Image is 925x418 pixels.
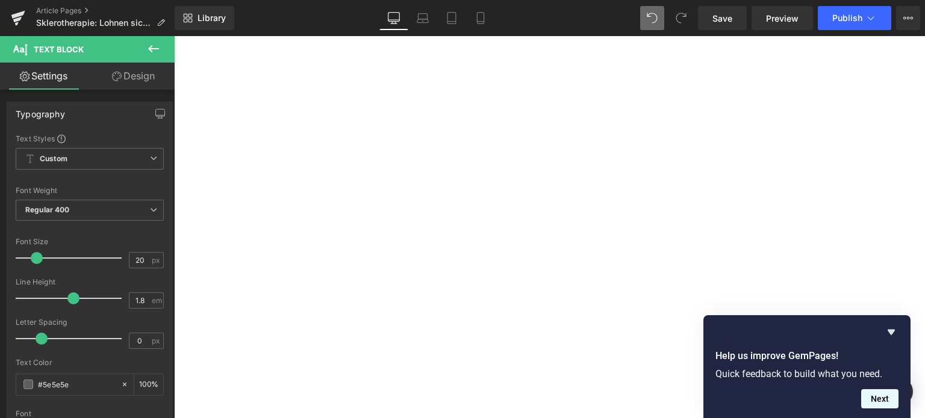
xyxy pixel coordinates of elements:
div: Help us improve GemPages! [715,325,899,408]
div: Font [16,410,164,418]
div: Text Color [16,358,164,367]
span: Sklerotherapie: Lohnen sich die Kosten bei Besenreisern? [36,18,152,28]
span: Text Block [34,45,84,54]
button: More [896,6,920,30]
span: Publish [832,13,862,23]
span: em [152,297,162,304]
button: Redo [669,6,693,30]
a: Article Pages [36,6,175,16]
a: Mobile [466,6,495,30]
button: Undo [640,6,664,30]
span: px [152,256,162,264]
input: Color [38,378,115,391]
div: Letter Spacing [16,318,164,327]
span: px [152,337,162,345]
h2: Help us improve GemPages! [715,349,899,363]
div: Text Styles [16,134,164,143]
div: % [134,374,163,395]
div: Font Weight [16,186,164,195]
a: Tablet [437,6,466,30]
a: Desktop [379,6,408,30]
div: Font Size [16,238,164,246]
a: New Library [175,6,234,30]
b: Custom [40,154,67,164]
div: Typography [16,102,65,119]
b: Regular 400 [25,205,70,214]
a: Preview [752,6,813,30]
span: Library [198,13,226,23]
button: Hide survey [884,325,899,339]
span: Save [712,12,732,25]
div: Line Height [16,278,164,286]
p: Quick feedback to build what you need. [715,368,899,380]
a: Laptop [408,6,437,30]
a: Design [90,63,177,90]
button: Publish [818,6,891,30]
button: Next question [861,389,899,408]
span: Preview [766,12,799,25]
